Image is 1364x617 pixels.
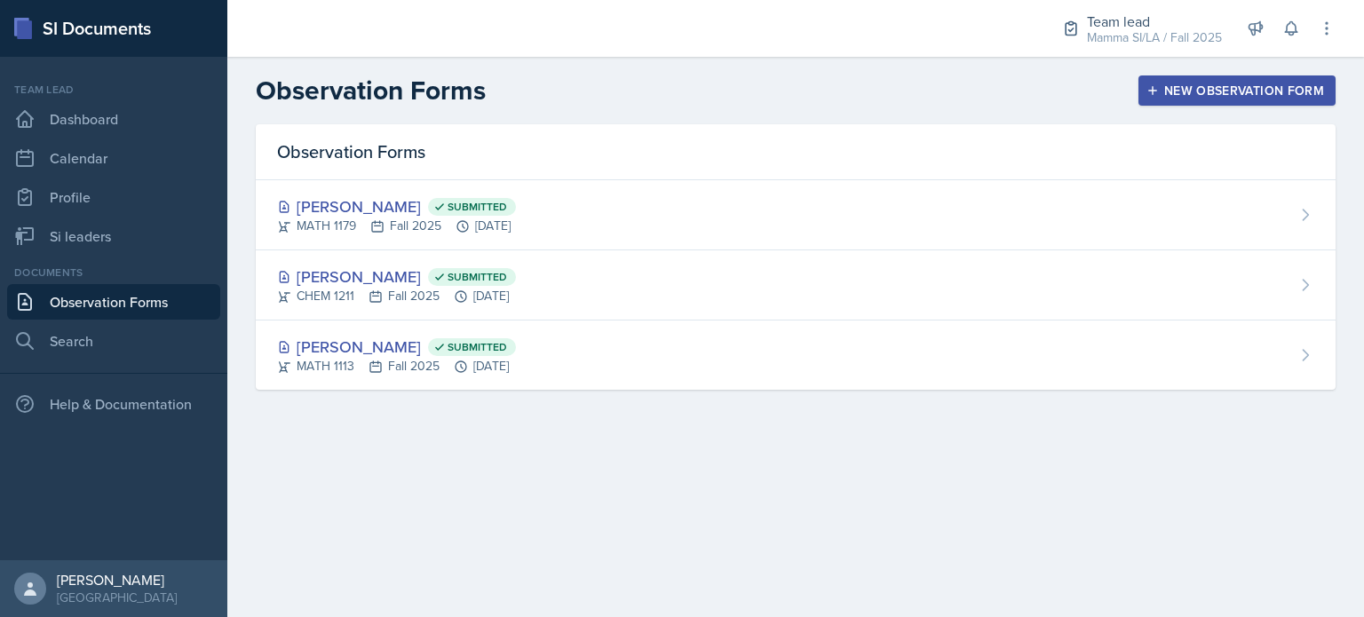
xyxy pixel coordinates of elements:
a: [PERSON_NAME] Submitted MATH 1179Fall 2025[DATE] [256,180,1336,250]
span: Submitted [448,340,507,354]
div: [PERSON_NAME] [57,571,177,589]
div: MATH 1179 Fall 2025 [DATE] [277,217,516,235]
button: New Observation Form [1138,75,1336,106]
div: Mamma SI/LA / Fall 2025 [1087,28,1222,47]
div: [GEOGRAPHIC_DATA] [57,589,177,606]
h2: Observation Forms [256,75,486,107]
div: Help & Documentation [7,386,220,422]
a: Search [7,323,220,359]
a: Si leaders [7,218,220,254]
div: Team lead [7,82,220,98]
a: Calendar [7,140,220,176]
a: Observation Forms [7,284,220,320]
div: Observation Forms [256,124,1336,180]
div: [PERSON_NAME] [277,194,516,218]
div: [PERSON_NAME] [277,265,516,289]
a: Dashboard [7,101,220,137]
span: Submitted [448,200,507,214]
div: New Observation Form [1150,83,1324,98]
span: Submitted [448,270,507,284]
div: Documents [7,265,220,281]
div: [PERSON_NAME] [277,335,516,359]
div: Team lead [1087,11,1222,32]
div: CHEM 1211 Fall 2025 [DATE] [277,287,516,305]
a: Profile [7,179,220,215]
div: MATH 1113 Fall 2025 [DATE] [277,357,516,376]
a: [PERSON_NAME] Submitted MATH 1113Fall 2025[DATE] [256,320,1336,390]
a: [PERSON_NAME] Submitted CHEM 1211Fall 2025[DATE] [256,250,1336,320]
